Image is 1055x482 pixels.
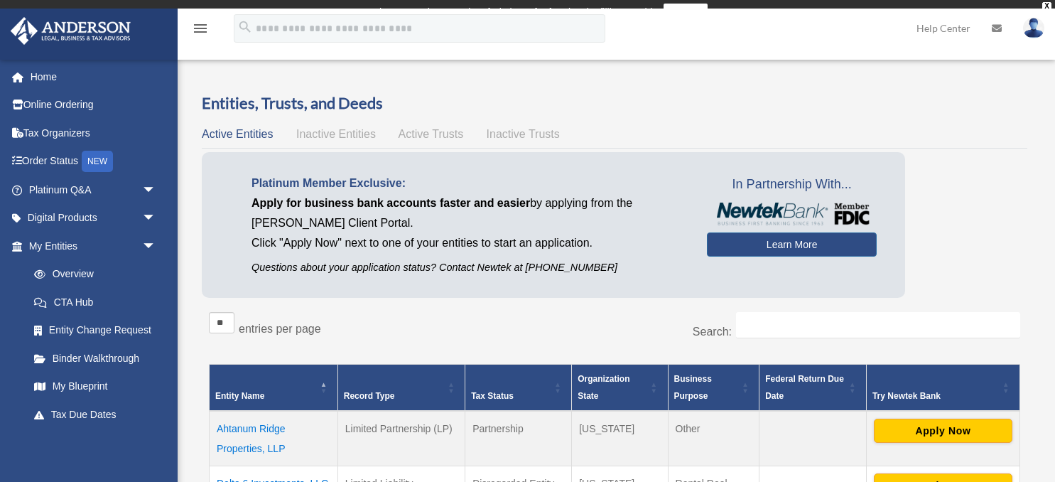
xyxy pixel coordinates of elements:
th: Tax Status: Activate to sort [465,365,572,412]
span: Federal Return Due Date [765,374,844,401]
a: Binder Walkthrough [20,344,171,373]
label: Search: [693,326,732,338]
a: survey [664,4,708,21]
p: Click "Apply Now" next to one of your entities to start an application. [251,233,686,253]
a: Learn More [707,232,877,257]
span: Apply for business bank accounts faster and easier [251,197,530,209]
th: Federal Return Due Date: Activate to sort [759,365,867,412]
a: My Blueprint [20,373,171,401]
img: Anderson Advisors Platinum Portal [6,17,135,45]
a: menu [192,25,209,37]
span: In Partnership With... [707,173,877,196]
th: Business Purpose: Activate to sort [668,365,759,412]
td: Ahtanum Ridge Properties, LLP [210,411,338,466]
div: NEW [82,151,113,172]
a: Home [10,63,178,91]
span: arrow_drop_down [142,176,171,205]
a: Platinum Q&Aarrow_drop_down [10,176,178,204]
p: by applying from the [PERSON_NAME] Client Portal. [251,193,686,233]
i: search [237,19,253,35]
span: Inactive Trusts [487,128,560,140]
span: arrow_drop_down [142,232,171,261]
button: Apply Now [874,419,1012,443]
span: Inactive Entities [296,128,376,140]
img: NewtekBankLogoSM.png [714,203,870,225]
p: Questions about your application status? Contact Newtek at [PHONE_NUMBER] [251,259,686,277]
th: Organization State: Activate to sort [572,365,668,412]
td: Partnership [465,411,572,466]
a: My Entitiesarrow_drop_down [10,232,171,260]
h3: Entities, Trusts, and Deeds [202,92,1027,114]
a: Digital Productsarrow_drop_down [10,204,178,232]
div: close [1042,2,1051,11]
span: Tax Status [471,391,514,401]
span: Active Entities [202,128,273,140]
a: Tax Organizers [10,119,178,147]
img: User Pic [1023,18,1044,38]
label: entries per page [239,323,321,335]
td: [US_STATE] [572,411,668,466]
td: Limited Partnership (LP) [337,411,465,466]
div: Try Newtek Bank [872,387,998,405]
a: Order StatusNEW [10,147,178,176]
a: Entity Change Request [20,316,171,345]
a: Online Ordering [10,91,178,119]
i: menu [192,20,209,37]
a: My Anderson Teamarrow_drop_down [10,429,178,457]
span: arrow_drop_down [142,429,171,458]
a: Tax Due Dates [20,400,171,429]
th: Try Newtek Bank : Activate to sort [866,365,1019,412]
span: Record Type [344,391,395,401]
a: Overview [20,260,163,289]
td: Other [668,411,759,466]
div: Get a chance to win 6 months of Platinum for free just by filling out this [347,4,658,21]
p: Platinum Member Exclusive: [251,173,686,193]
th: Record Type: Activate to sort [337,365,465,412]
span: Organization State [578,374,629,401]
span: Active Trusts [399,128,464,140]
a: CTA Hub [20,288,171,316]
span: arrow_drop_down [142,204,171,233]
span: Entity Name [215,391,264,401]
span: Business Purpose [674,374,712,401]
th: Entity Name: Activate to invert sorting [210,365,338,412]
